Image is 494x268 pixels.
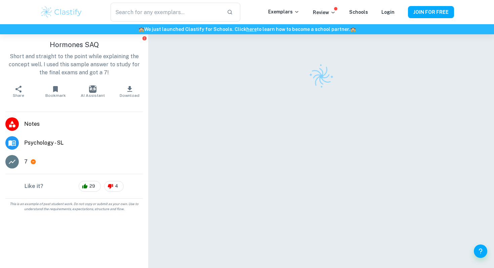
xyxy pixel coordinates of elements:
p: Short and straight to the point while explaining the concept well. I used this sample answer to s... [5,52,143,77]
img: AI Assistant [89,85,96,93]
img: Clastify logo [304,60,338,93]
span: 🏫 [138,27,144,32]
p: Exemplars [268,8,299,15]
button: Download [111,82,148,101]
button: JOIN FOR FREE [408,6,454,18]
a: Login [381,9,395,15]
span: AI Assistant [81,93,105,98]
span: Psychology - SL [24,139,143,147]
span: Share [13,93,24,98]
span: Download [120,93,139,98]
span: 🏫 [350,27,356,32]
div: 4 [104,181,124,192]
button: Bookmark [37,82,74,101]
button: Report issue [142,36,147,41]
button: AI Assistant [74,82,111,101]
h6: Like it? [25,182,43,190]
p: 7 [24,158,28,166]
h1: Hormones SAQ [5,40,143,50]
span: Notes [24,120,143,128]
div: 29 [79,181,101,192]
span: 29 [86,183,99,190]
span: Bookmark [45,93,66,98]
span: This is an example of past student work. Do not copy or submit as your own. Use to understand the... [3,201,146,212]
h6: We just launched Clastify for Schools. Click to learn how to become a school partner. [1,26,493,33]
span: 4 [111,183,122,190]
a: Schools [349,9,368,15]
input: Search for any exemplars... [111,3,221,22]
a: here [246,27,257,32]
p: Review [313,9,336,16]
img: Clastify logo [40,5,83,19]
button: Help and Feedback [474,244,487,258]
